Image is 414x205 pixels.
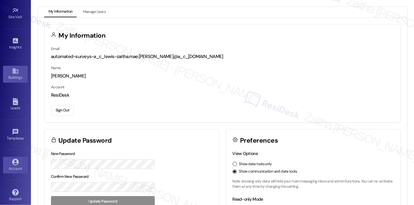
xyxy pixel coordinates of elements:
h3: Preferences [240,137,278,144]
label: Email [51,46,60,51]
label: Show communication and data tools [239,169,297,174]
h3: My Information [59,32,106,39]
label: New Password [51,151,75,156]
label: Name [51,65,61,70]
a: Site Visit • [3,5,28,22]
a: Insights • [3,36,28,52]
a: Templates • [3,127,28,143]
span: • [24,135,25,140]
label: Confirm New Password [51,174,89,179]
span: • [21,44,22,48]
a: Leads [3,96,28,113]
p: Note: showing only data will hide your main messaging inbox and admin functions. You can re-activ... [233,179,394,190]
a: Account [3,157,28,174]
div: [PERSON_NAME] [51,73,394,79]
button: My Information [44,7,77,17]
label: Read-only Mode [233,196,263,202]
a: Buildings [3,66,28,82]
label: Show data tools only [239,161,272,167]
div: ResiDesk [51,92,394,98]
div: automated-surveys-a_c_lewis-zaitha.mae.[PERSON_NAME]@a_c_[DOMAIN_NAME] [51,53,394,60]
label: Account [51,85,65,90]
a: Support [3,187,28,204]
span: • [22,14,23,18]
h3: Update Password [59,137,112,144]
label: View Options [233,151,258,156]
button: Sign Out [51,105,74,116]
button: Manage Users [79,7,110,17]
